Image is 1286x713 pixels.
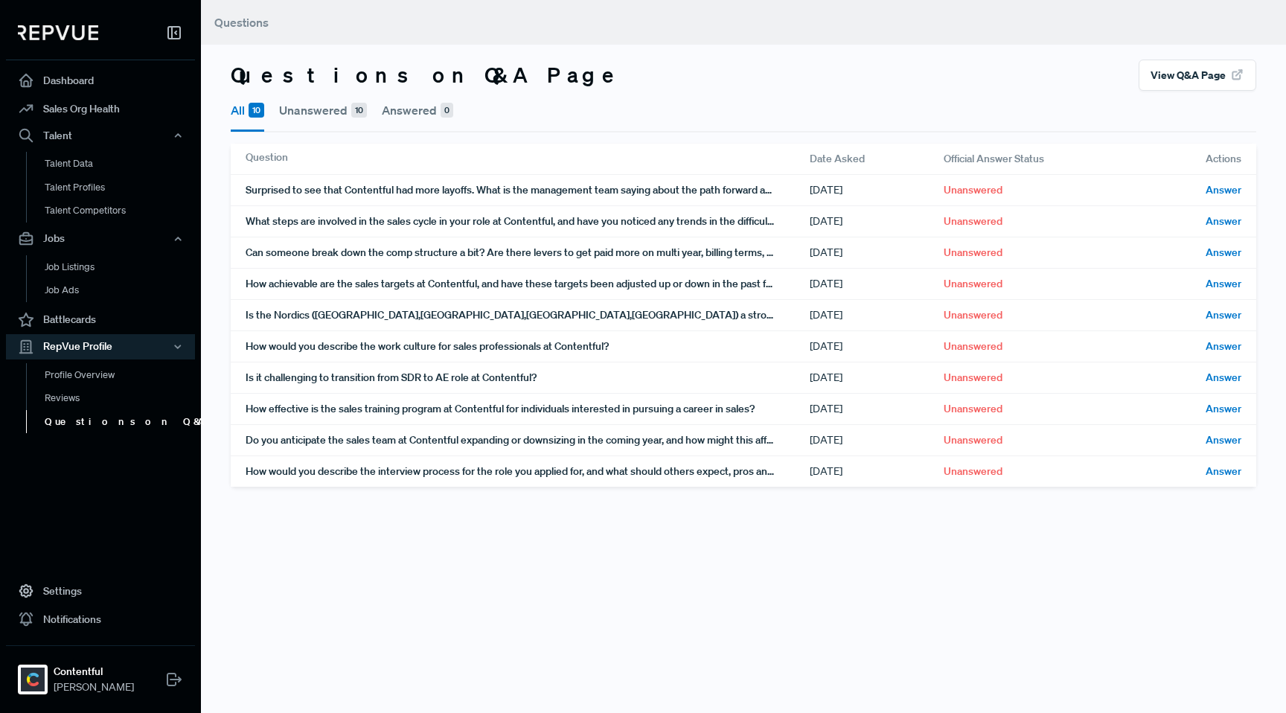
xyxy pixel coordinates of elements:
[6,334,195,359] button: RepVue Profile
[810,362,944,393] div: [DATE]
[382,91,453,130] button: Answered
[810,456,944,487] div: [DATE]
[26,152,215,176] a: Talent Data
[246,456,810,487] div: How would you describe the interview process for the role you applied for, and what should others...
[1206,276,1241,292] span: Answer
[26,410,215,434] a: Questions on Q&A
[810,206,944,237] div: [DATE]
[1206,307,1241,323] span: Answer
[944,339,1002,354] span: Unanswered
[279,91,367,130] button: Unanswered
[441,103,453,118] span: 0
[1139,60,1256,91] button: View Q&A Page
[26,386,215,410] a: Reviews
[810,331,944,362] div: [DATE]
[231,91,264,132] button: All
[944,432,1002,448] span: Unanswered
[26,255,215,279] a: Job Listings
[21,668,45,691] img: Contentful
[944,144,1122,174] div: Official Answer Status
[351,103,367,118] span: 10
[246,206,810,237] div: What steps are involved in the sales cycle in your role at Contentful, and have you noticed any t...
[6,645,195,701] a: ContentfulContentful[PERSON_NAME]
[1206,370,1241,386] span: Answer
[1206,339,1241,354] span: Answer
[246,362,810,393] div: Is it challenging to transition from SDR to AE role at Contentful?
[944,370,1002,386] span: Unanswered
[18,25,98,40] img: RepVue
[6,306,195,334] a: Battlecards
[1206,464,1241,479] span: Answer
[944,214,1002,229] span: Unanswered
[944,182,1002,198] span: Unanswered
[810,237,944,268] div: [DATE]
[26,363,215,387] a: Profile Overview
[810,300,944,330] div: [DATE]
[1206,214,1241,229] span: Answer
[810,144,944,174] div: Date Asked
[6,123,195,148] button: Talent
[1139,66,1256,81] a: View Q&A Page
[810,394,944,424] div: [DATE]
[246,175,810,205] div: Surprised to see that Contentful had more layoffs. What is the management team saying about the p...
[1206,245,1241,260] span: Answer
[26,278,215,302] a: Job Ads
[1122,144,1241,174] div: Actions
[6,605,195,633] a: Notifications
[944,307,1002,323] span: Unanswered
[944,464,1002,479] span: Unanswered
[1206,182,1241,198] span: Answer
[26,199,215,223] a: Talent Competitors
[246,331,810,362] div: How would you describe the work culture for sales professionals at Contentful?
[6,66,195,95] a: Dashboard
[246,425,810,455] div: Do you anticipate the sales team at Contentful expanding or downsizing in the coming year, and ho...
[54,664,134,680] strong: Contentful
[246,394,810,424] div: How effective is the sales training program at Contentful for individuals interested in pursuing ...
[810,269,944,299] div: [DATE]
[810,175,944,205] div: [DATE]
[249,103,264,118] span: 10
[1206,401,1241,417] span: Answer
[1206,432,1241,448] span: Answer
[810,425,944,455] div: [DATE]
[246,144,810,174] div: Question
[246,237,810,268] div: Can someone break down the comp structure a bit? Are there levers to get paid more on multi year,...
[214,15,269,30] span: Questions
[6,226,195,252] button: Jobs
[54,680,134,695] span: [PERSON_NAME]
[944,245,1002,260] span: Unanswered
[6,577,195,605] a: Settings
[246,269,810,299] div: How achievable are the sales targets at Contentful, and have these targets been adjusted up or do...
[231,63,624,88] h3: Questions on Q&A Page
[944,276,1002,292] span: Unanswered
[944,401,1002,417] span: Unanswered
[6,95,195,123] a: Sales Org Health
[246,300,810,330] div: Is the Nordics ([GEOGRAPHIC_DATA],[GEOGRAPHIC_DATA],[GEOGRAPHIC_DATA],[GEOGRAPHIC_DATA]) a strong...
[26,176,215,199] a: Talent Profiles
